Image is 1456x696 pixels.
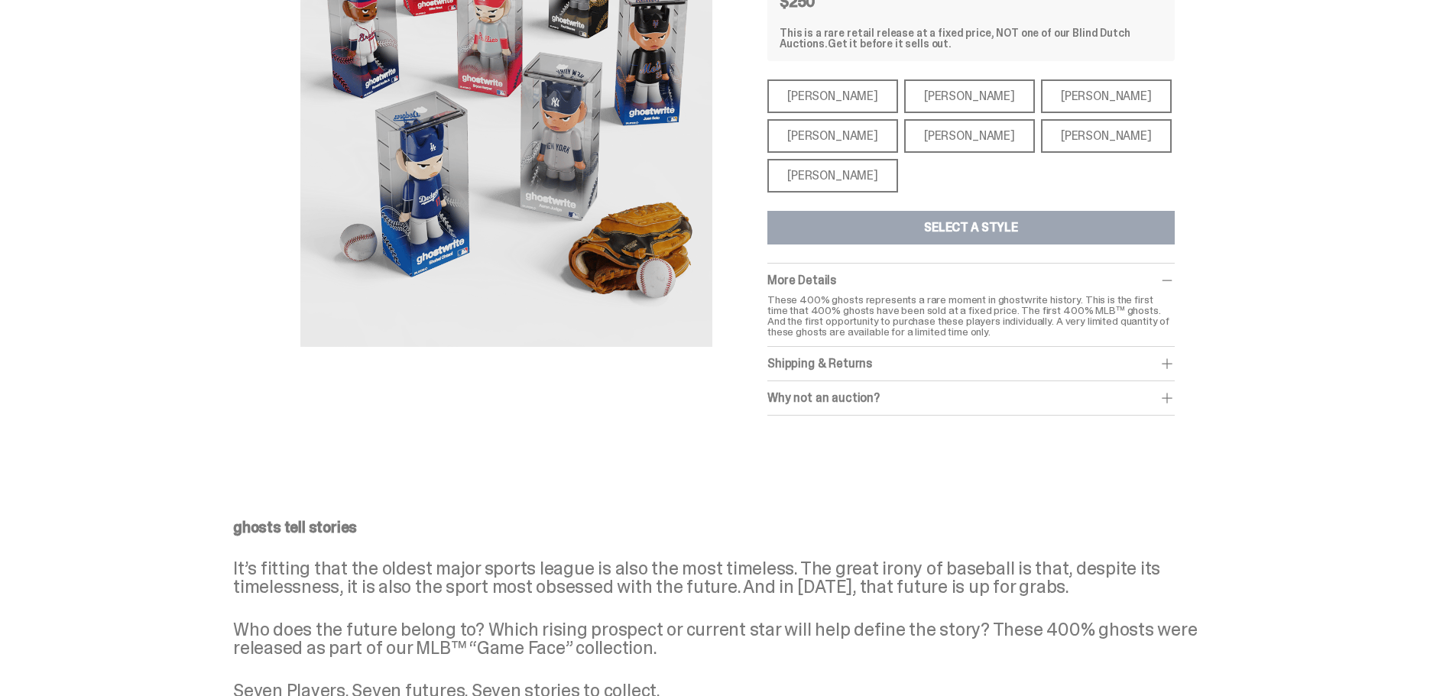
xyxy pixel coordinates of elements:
[924,222,1018,234] div: Select a Style
[767,79,898,113] div: [PERSON_NAME]
[767,272,836,288] span: More Details
[1041,119,1172,153] div: [PERSON_NAME]
[767,294,1175,337] p: These 400% ghosts represents a rare moment in ghostwrite history. This is the first time that 400...
[767,159,898,193] div: [PERSON_NAME]
[767,211,1175,244] button: Select a Style
[828,37,952,50] span: Get it before it sells out.
[767,119,898,153] div: [PERSON_NAME]
[1041,79,1172,113] div: [PERSON_NAME]
[780,28,1163,49] div: This is a rare retail release at a fixed price, NOT one of our Blind Dutch Auctions.
[233,620,1211,657] p: Who does the future belong to? Which rising prospect or current star will help define the story? ...
[233,520,1211,535] p: ghosts tell stories
[767,390,1175,406] div: Why not an auction?
[904,119,1035,153] div: [PERSON_NAME]
[904,79,1035,113] div: [PERSON_NAME]
[767,356,1175,371] div: Shipping & Returns
[233,559,1211,596] p: It’s fitting that the oldest major sports league is also the most timeless. The great irony of ba...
